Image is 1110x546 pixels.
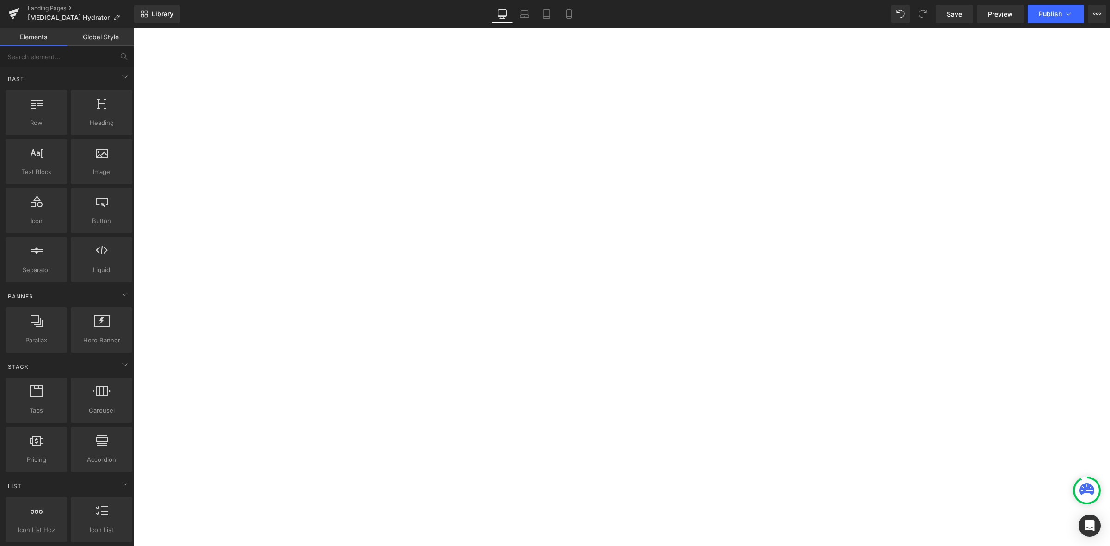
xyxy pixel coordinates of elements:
[74,118,129,128] span: Heading
[134,5,180,23] a: New Library
[74,167,129,177] span: Image
[1079,515,1101,537] div: Open Intercom Messenger
[67,28,134,46] a: Global Style
[8,265,64,275] span: Separator
[977,5,1024,23] a: Preview
[491,5,513,23] a: Desktop
[8,525,64,535] span: Icon List Hoz
[74,216,129,226] span: Button
[913,5,932,23] button: Redo
[74,265,129,275] span: Liquid
[28,5,134,12] a: Landing Pages
[558,5,580,23] a: Mobile
[513,5,536,23] a: Laptop
[74,455,129,465] span: Accordion
[74,525,129,535] span: Icon List
[1039,10,1062,18] span: Publish
[152,10,173,18] span: Library
[536,5,558,23] a: Tablet
[891,5,910,23] button: Undo
[8,118,64,128] span: Row
[8,455,64,465] span: Pricing
[8,216,64,226] span: Icon
[8,167,64,177] span: Text Block
[7,74,25,83] span: Base
[947,9,962,19] span: Save
[28,14,110,21] span: [MEDICAL_DATA] Hydrator
[8,335,64,345] span: Parallax
[74,335,129,345] span: Hero Banner
[7,292,34,301] span: Banner
[1028,5,1084,23] button: Publish
[1088,5,1106,23] button: More
[988,9,1013,19] span: Preview
[74,406,129,416] span: Carousel
[7,482,23,490] span: List
[8,406,64,416] span: Tabs
[7,362,30,371] span: Stack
